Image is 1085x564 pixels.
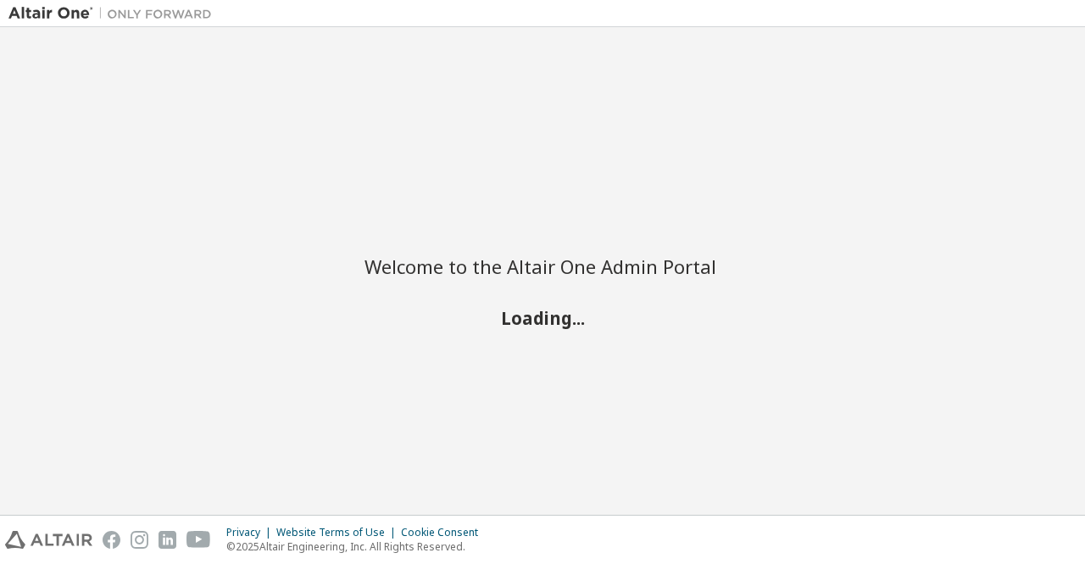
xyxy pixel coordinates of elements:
div: Cookie Consent [401,526,488,539]
img: facebook.svg [103,531,120,549]
img: Altair One [8,5,220,22]
img: instagram.svg [131,531,148,549]
h2: Welcome to the Altair One Admin Portal [364,254,721,278]
div: Website Terms of Use [276,526,401,539]
p: © 2025 Altair Engineering, Inc. All Rights Reserved. [226,539,488,554]
img: altair_logo.svg [5,531,92,549]
div: Privacy [226,526,276,539]
h2: Loading... [364,306,721,328]
img: youtube.svg [186,531,211,549]
img: linkedin.svg [159,531,176,549]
